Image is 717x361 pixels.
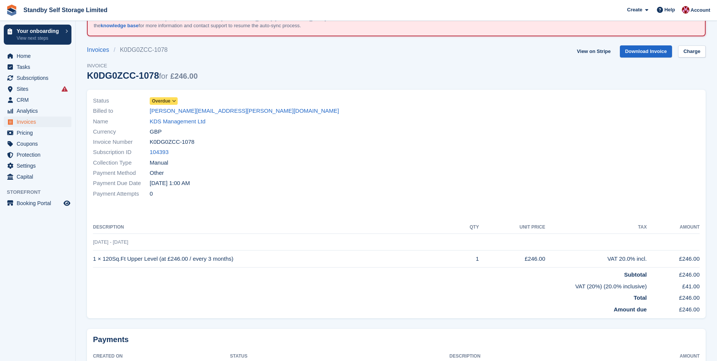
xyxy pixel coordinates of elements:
[17,138,62,149] span: Coupons
[647,251,700,268] td: £246.00
[150,179,190,188] time: 2025-10-02 00:00:00 UTC
[150,148,169,157] a: 104393
[93,239,128,245] span: [DATE] - [DATE]
[93,179,150,188] span: Payment Due Date
[479,251,545,268] td: £246.00
[4,62,71,72] a: menu
[150,138,194,146] span: K0DG0ZCC-1078
[4,25,71,45] a: Your onboarding View next steps
[87,62,198,70] span: Invoice
[17,128,62,138] span: Pricing
[159,72,168,80] span: for
[4,84,71,94] a: menu
[17,149,62,160] span: Protection
[545,221,647,233] th: Tax
[17,35,62,42] p: View next steps
[17,51,62,61] span: Home
[17,171,62,182] span: Capital
[4,160,71,171] a: menu
[647,291,700,302] td: £246.00
[647,302,700,314] td: £246.00
[93,148,150,157] span: Subscription ID
[93,107,150,115] span: Billed to
[93,279,647,291] td: VAT (20%) (20.0% inclusive)
[17,73,62,83] span: Subscriptions
[4,198,71,209] a: menu
[455,221,479,233] th: QTY
[633,294,647,301] strong: Total
[624,271,647,278] strong: Subtotal
[545,255,647,263] div: VAT 20.0% incl.
[4,117,71,127] a: menu
[87,45,198,54] nav: breadcrumbs
[150,107,339,115] a: [PERSON_NAME][EMAIL_ADDRESS][PERSON_NAME][DOMAIN_NAME]
[4,149,71,160] a: menu
[170,72,198,80] span: £246.00
[93,190,150,198] span: Payment Attempts
[152,98,170,104] span: Overdue
[93,335,700,344] h2: Payments
[4,95,71,105] a: menu
[4,51,71,61] a: menu
[101,23,138,28] a: knowledge base
[150,117,206,126] a: KDS Management Ltd
[682,6,689,14] img: Rachel Corrigall
[93,128,150,136] span: Currency
[4,106,71,116] a: menu
[4,73,71,83] a: menu
[17,84,62,94] span: Sites
[614,306,647,313] strong: Amount due
[17,160,62,171] span: Settings
[647,221,700,233] th: Amount
[93,138,150,146] span: Invoice Number
[647,268,700,279] td: £246.00
[17,117,62,127] span: Invoices
[574,45,613,58] a: View on Stripe
[627,6,642,14] span: Create
[17,198,62,209] span: Booking Portal
[664,6,675,14] span: Help
[4,138,71,149] a: menu
[150,159,168,167] span: Manual
[691,6,710,14] span: Account
[94,15,377,30] p: An error occurred with the auto-sync process for the sites: [GEOGRAPHIC_DATA], [GEOGRAPHIC_DATA]....
[87,70,198,81] div: K0DG0ZCC-1078
[678,45,706,58] a: Charge
[87,45,114,54] a: Invoices
[150,169,164,177] span: Other
[93,251,455,268] td: 1 × 120Sq.Ft Upper Level (at £246.00 / every 3 months)
[479,221,545,233] th: Unit Price
[93,169,150,177] span: Payment Method
[62,86,68,92] i: Smart entry sync failures have occurred
[17,106,62,116] span: Analytics
[7,188,75,196] span: Storefront
[93,117,150,126] span: Name
[150,96,178,105] a: Overdue
[17,62,62,72] span: Tasks
[4,171,71,182] a: menu
[17,95,62,105] span: CRM
[647,279,700,291] td: £41.00
[150,128,162,136] span: GBP
[620,45,672,58] a: Download Invoice
[20,4,110,16] a: Standby Self Storage Limited
[4,128,71,138] a: menu
[62,199,71,208] a: Preview store
[17,28,62,34] p: Your onboarding
[6,5,17,16] img: stora-icon-8386f47178a22dfd0bd8f6a31ec36ba5ce8667c1dd55bd0f319d3a0aa187defe.svg
[93,221,455,233] th: Description
[93,159,150,167] span: Collection Type
[455,251,479,268] td: 1
[150,190,153,198] span: 0
[93,96,150,105] span: Status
